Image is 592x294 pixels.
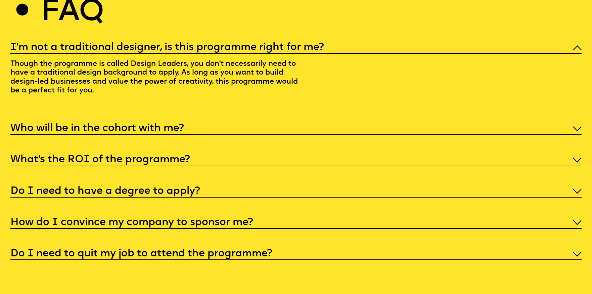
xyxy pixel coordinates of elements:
h5: I'm not a traditional designer, is this programme right for me? [10,44,324,51]
h5: Who will be in the cohort with me? [10,125,184,132]
p: Though the programme is called Design Leaders, you don't necessarily need to have a traditional d... [10,54,306,103]
h5: Do I need to quit my job to attend the programme? [10,251,272,257]
h5: What’s the ROI of the programme? [10,157,190,163]
h5: Do I need to have a degree to apply? [10,188,200,195]
h5: How do I convince my company to sponsor me? [10,219,253,226]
